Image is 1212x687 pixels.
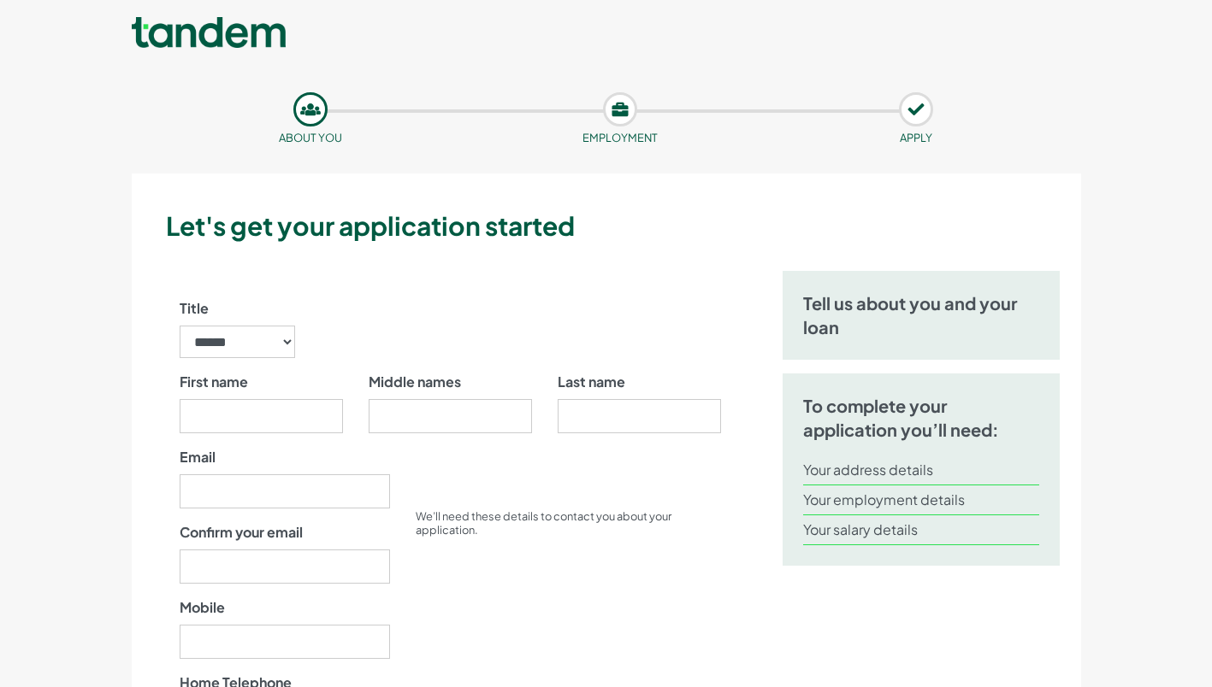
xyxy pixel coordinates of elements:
li: Your salary details [803,515,1040,545]
small: About you [279,131,342,144]
label: Last name [558,372,625,392]
h5: Tell us about you and your loan [803,291,1040,339]
label: Email [180,447,216,467]
label: Confirm your email [180,522,303,543]
label: Title [180,298,209,319]
label: Mobile [180,597,225,618]
h5: To complete your application you’ll need: [803,394,1040,442]
small: We’ll need these details to contact you about your application. [416,509,671,537]
small: APPLY [900,131,932,144]
li: Your employment details [803,485,1040,515]
label: Middle names [369,372,461,392]
small: Employment [582,131,658,144]
label: First name [180,372,248,392]
li: Your address details [803,455,1040,485]
h3: Let's get your application started [166,208,1074,244]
